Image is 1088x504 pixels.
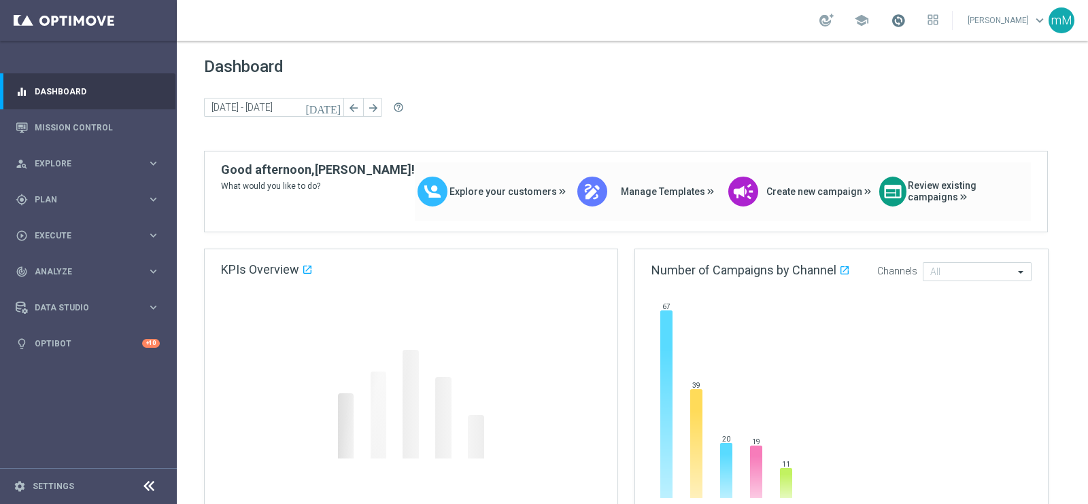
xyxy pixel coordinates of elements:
a: Settings [33,482,74,490]
div: Execute [16,230,147,242]
span: Execute [35,232,147,240]
i: keyboard_arrow_right [147,265,160,278]
span: Plan [35,196,147,204]
div: Explore [16,158,147,170]
i: play_circle_outline [16,230,28,242]
a: Dashboard [35,73,160,109]
i: settings [14,480,26,492]
a: Mission Control [35,109,160,145]
i: keyboard_arrow_right [147,301,160,314]
i: keyboard_arrow_right [147,157,160,170]
span: Explore [35,160,147,168]
button: Data Studio keyboard_arrow_right [15,302,160,313]
button: person_search Explore keyboard_arrow_right [15,158,160,169]
a: [PERSON_NAME]keyboard_arrow_down [966,10,1049,31]
i: keyboard_arrow_right [147,229,160,242]
span: school [854,13,869,28]
i: equalizer [16,86,28,98]
div: Mission Control [16,109,160,145]
button: play_circle_outline Execute keyboard_arrow_right [15,230,160,241]
button: lightbulb Optibot +10 [15,338,160,349]
span: Data Studio [35,304,147,312]
i: person_search [16,158,28,170]
div: Optibot [16,325,160,361]
div: Dashboard [16,73,160,109]
div: mM [1049,7,1074,33]
div: +10 [142,339,160,348]
a: Optibot [35,325,142,361]
i: gps_fixed [16,194,28,206]
div: Plan [16,194,147,206]
div: Analyze [16,266,147,278]
button: Mission Control [15,122,160,133]
i: lightbulb [16,338,28,350]
i: track_changes [16,266,28,278]
i: keyboard_arrow_right [147,193,160,206]
div: Data Studio [16,302,147,314]
span: Analyze [35,268,147,276]
span: keyboard_arrow_down [1032,13,1047,28]
button: gps_fixed Plan keyboard_arrow_right [15,194,160,205]
button: track_changes Analyze keyboard_arrow_right [15,266,160,277]
button: equalizer Dashboard [15,86,160,97]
